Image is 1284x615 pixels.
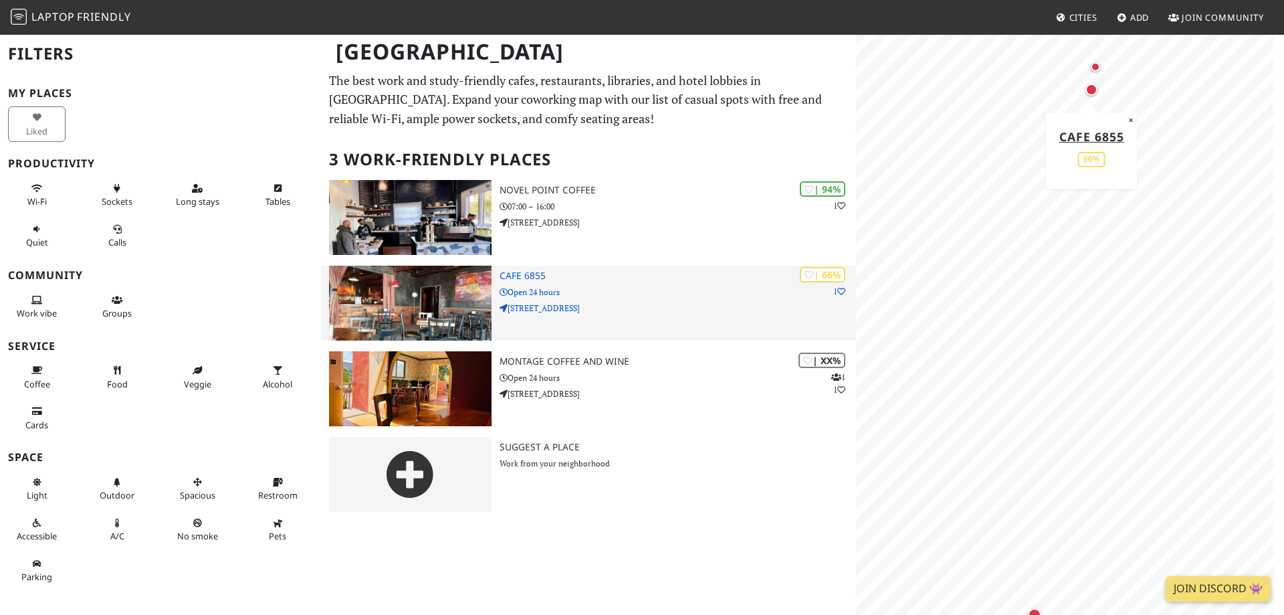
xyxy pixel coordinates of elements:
p: The best work and study-friendly cafes, restaurants, libraries, and hotel lobbies in [GEOGRAPHIC_... [329,71,848,128]
span: Join Community [1182,11,1264,23]
h3: Space [8,451,313,464]
div: 66% [1078,152,1105,167]
div: | XX% [798,353,845,368]
img: LaptopFriendly [11,9,27,25]
span: Work-friendly tables [265,195,290,207]
button: Parking [8,553,66,588]
p: [STREET_ADDRESS] [500,302,856,315]
span: Add [1130,11,1150,23]
span: Veggie [184,378,211,390]
button: Long stays [169,177,226,213]
p: 1 1 [831,371,845,396]
span: Group tables [102,307,132,319]
h3: Service [8,340,313,353]
button: Sockets [88,177,146,213]
a: LaptopFriendly LaptopFriendly [11,6,131,29]
span: Stable Wi-Fi [27,195,47,207]
a: Cafe 6855 [1059,128,1124,145]
h1: [GEOGRAPHIC_DATA] [325,33,853,70]
span: Food [107,378,128,390]
button: Groups [88,289,146,325]
img: Novel Point Coffee [329,180,492,255]
p: Open 24 hours [500,286,856,298]
h2: 3 Work-Friendly Places [329,139,848,180]
a: Add [1111,5,1155,29]
p: Work from your neighborhood [500,457,856,470]
span: Air conditioned [110,530,124,542]
span: Coffee [24,378,50,390]
span: Smoke free [177,530,218,542]
span: Outdoor area [100,489,134,501]
span: Alcohol [263,378,292,390]
button: Calls [88,218,146,254]
p: 1 [833,285,845,298]
button: A/C [88,512,146,547]
span: Natural light [27,489,47,501]
button: Outdoor [88,471,146,507]
span: Pet friendly [269,530,286,542]
span: Video/audio calls [108,236,126,248]
a: Cities [1051,5,1103,29]
a: Join Community [1163,5,1269,29]
span: Parking [21,571,52,583]
button: Close popup [1125,113,1138,128]
button: Coffee [8,359,66,395]
div: | 66% [800,267,845,282]
button: Restroom [249,471,306,507]
span: Cities [1069,11,1097,23]
a: Join Discord 👾 [1166,576,1271,602]
p: 1 [833,199,845,212]
button: Alcohol [249,359,306,395]
p: 07:00 – 16:00 [500,200,856,213]
h3: Montage Coffee and Wine [500,356,856,367]
span: Spacious [180,489,215,501]
a: Suggest a Place Work from your neighborhood [321,437,856,512]
button: Light [8,471,66,507]
span: Credit cards [25,419,48,431]
a: Novel Point Coffee | 94% 1 Novel Point Coffee 07:00 – 16:00 [STREET_ADDRESS] [321,180,856,255]
button: Veggie [169,359,226,395]
h2: Filters [8,33,313,74]
span: People working [17,307,57,319]
span: Laptop [31,9,75,24]
span: Accessible [17,530,57,542]
span: Power sockets [102,195,132,207]
p: [STREET_ADDRESS] [500,216,856,229]
h3: Productivity [8,157,313,170]
div: Map marker [1087,59,1103,75]
p: Open 24 hours [500,371,856,384]
h3: Suggest a Place [500,442,856,453]
span: Restroom [258,489,298,501]
img: Cafe 6855 [329,266,492,341]
h3: Novel Point Coffee [500,185,856,196]
a: Montage Coffee and Wine | XX% 11 Montage Coffee and Wine Open 24 hours [STREET_ADDRESS] [321,351,856,426]
button: Pets [249,512,306,547]
button: Spacious [169,471,226,507]
button: No smoke [169,512,226,547]
button: Work vibe [8,289,66,325]
img: Montage Coffee and Wine [329,351,492,426]
div: | 94% [800,181,845,197]
a: Cafe 6855 | 66% 1 Cafe 6855 Open 24 hours [STREET_ADDRESS] [321,266,856,341]
p: [STREET_ADDRESS] [500,387,856,400]
h3: Community [8,269,313,282]
h3: My Places [8,87,313,100]
button: Food [88,359,146,395]
button: Quiet [8,218,66,254]
h3: Cafe 6855 [500,270,856,282]
button: Tables [249,177,306,213]
span: Quiet [26,236,48,248]
span: Friendly [77,9,130,24]
div: Map marker [1083,81,1100,98]
button: Wi-Fi [8,177,66,213]
span: Long stays [176,195,219,207]
button: Accessible [8,512,66,547]
img: gray-place-d2bdb4477600e061c01bd816cc0f2ef0cfcb1ca9e3ad78868dd16fb2af073a21.png [329,437,492,512]
button: Cards [8,400,66,436]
